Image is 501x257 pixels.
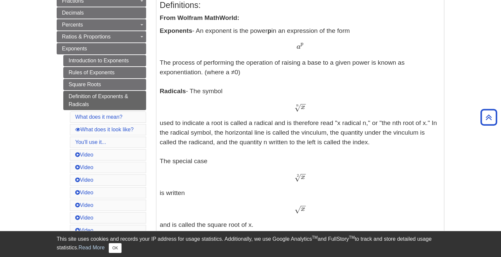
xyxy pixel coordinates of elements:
[267,27,271,34] b: p
[75,127,134,132] a: What does it look like?
[57,19,146,31] a: Percents
[57,7,146,19] a: Decimals
[109,243,122,253] button: Close
[75,215,93,221] a: Video
[75,177,93,183] a: Video
[160,14,239,21] strong: From Wolfram MathWorld:
[297,173,299,178] span: 2
[79,245,105,250] a: Read More
[63,79,146,90] a: Square Roots
[160,88,186,95] b: Radicals
[57,43,146,54] a: Exponents
[295,173,301,182] span: √
[62,22,83,28] span: Percents
[75,190,93,195] a: Video
[62,34,111,39] span: Ratios & Proportions
[160,27,192,34] b: Exponents
[57,31,146,42] a: Ratios & Proportions
[75,152,93,158] a: Video
[349,235,355,240] sup: TM
[296,104,299,107] span: n
[62,46,87,51] span: Exponents
[62,10,84,16] span: Decimals
[301,173,305,181] span: x
[63,91,146,110] a: Definition of Exponents & Radicals
[57,235,444,253] div: This site uses cookies and records your IP address for usage statistics. Additionally, we use Goo...
[295,103,301,112] span: √
[295,205,301,214] span: √
[75,164,93,170] a: Video
[301,205,305,213] span: x
[301,103,305,111] span: x
[312,235,317,240] sup: TM
[63,67,146,78] a: Rules of Exponents
[75,139,106,145] a: You'll use it...
[75,227,93,233] a: Video
[63,55,146,66] a: Introduction to Exponents
[75,114,122,120] a: What does it mean?
[301,41,303,47] span: p
[297,43,301,50] span: a
[75,202,93,208] a: Video
[160,0,441,10] h3: Definitions:
[478,113,499,122] a: Back to Top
